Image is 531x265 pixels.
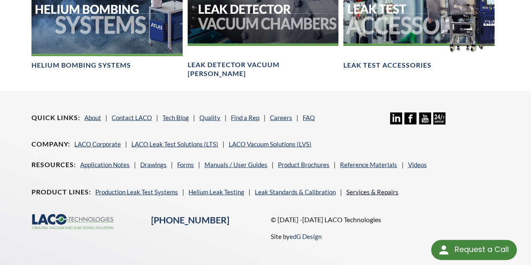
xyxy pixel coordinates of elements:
[131,140,218,147] a: LACO Leak Test Solutions (LTS)
[199,113,220,121] a: Quality
[431,240,517,260] div: Request a Call
[303,113,315,121] a: FAQ
[271,231,322,241] p: Site by
[340,160,397,168] a: Reference Materials
[229,140,311,147] a: LACO Vacuum Solutions (LVS)
[177,160,194,168] a: Forms
[270,113,292,121] a: Careers
[343,60,432,69] h4: Leak Test Accessories
[31,60,131,69] h4: Helium Bombing Systems
[290,232,322,240] a: edG Design
[433,112,445,124] img: 24/7 Support Icon
[140,160,167,168] a: Drawings
[188,188,244,195] a: Helium Leak Testing
[433,118,445,126] a: 24/7 Support
[454,240,508,259] div: Request a Call
[151,214,229,225] a: [PHONE_NUMBER]
[437,243,450,257] img: round button
[112,113,152,121] a: Contact LACO
[95,188,178,195] a: Production Leak Test Systems
[231,113,259,121] a: Find a Rep
[74,140,121,147] a: LACO Corporate
[31,160,76,169] h4: Resources
[31,139,70,148] h4: Company
[278,160,330,168] a: Product Brochures
[188,60,338,78] h4: Leak Detector Vacuum [PERSON_NAME]
[84,113,101,121] a: About
[31,187,91,196] h4: Product Lines
[255,188,336,195] a: Leak Standards & Calibration
[271,214,500,225] p: © [DATE] -[DATE] LACO Technologies
[162,113,189,121] a: Tech Blog
[346,188,398,195] a: Services & Repairs
[204,160,267,168] a: Manuals / User Guides
[31,113,80,122] h4: Quick Links
[408,160,426,168] a: Videos
[80,160,130,168] a: Application Notes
